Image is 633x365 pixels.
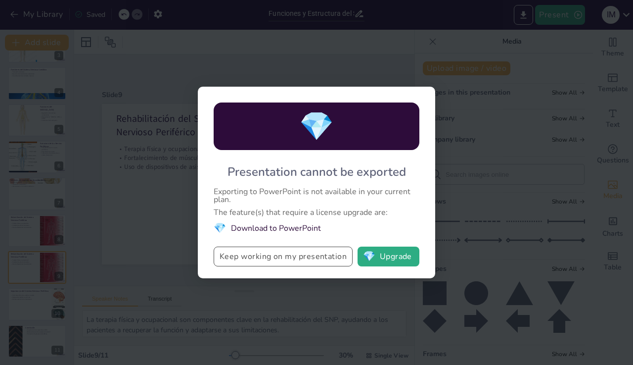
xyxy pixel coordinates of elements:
[299,107,334,146] span: diamond
[214,209,419,216] div: The feature(s) that require a license upgrade are:
[358,247,419,266] button: diamondUpgrade
[214,221,226,235] span: diamond
[214,188,419,204] div: Exporting to PowerPoint is not available in your current plan.
[214,247,353,266] button: Keep working on my presentation
[214,221,419,235] li: Download to PowerPoint
[363,252,375,261] span: diamond
[227,164,406,180] div: Presentation cannot be exported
